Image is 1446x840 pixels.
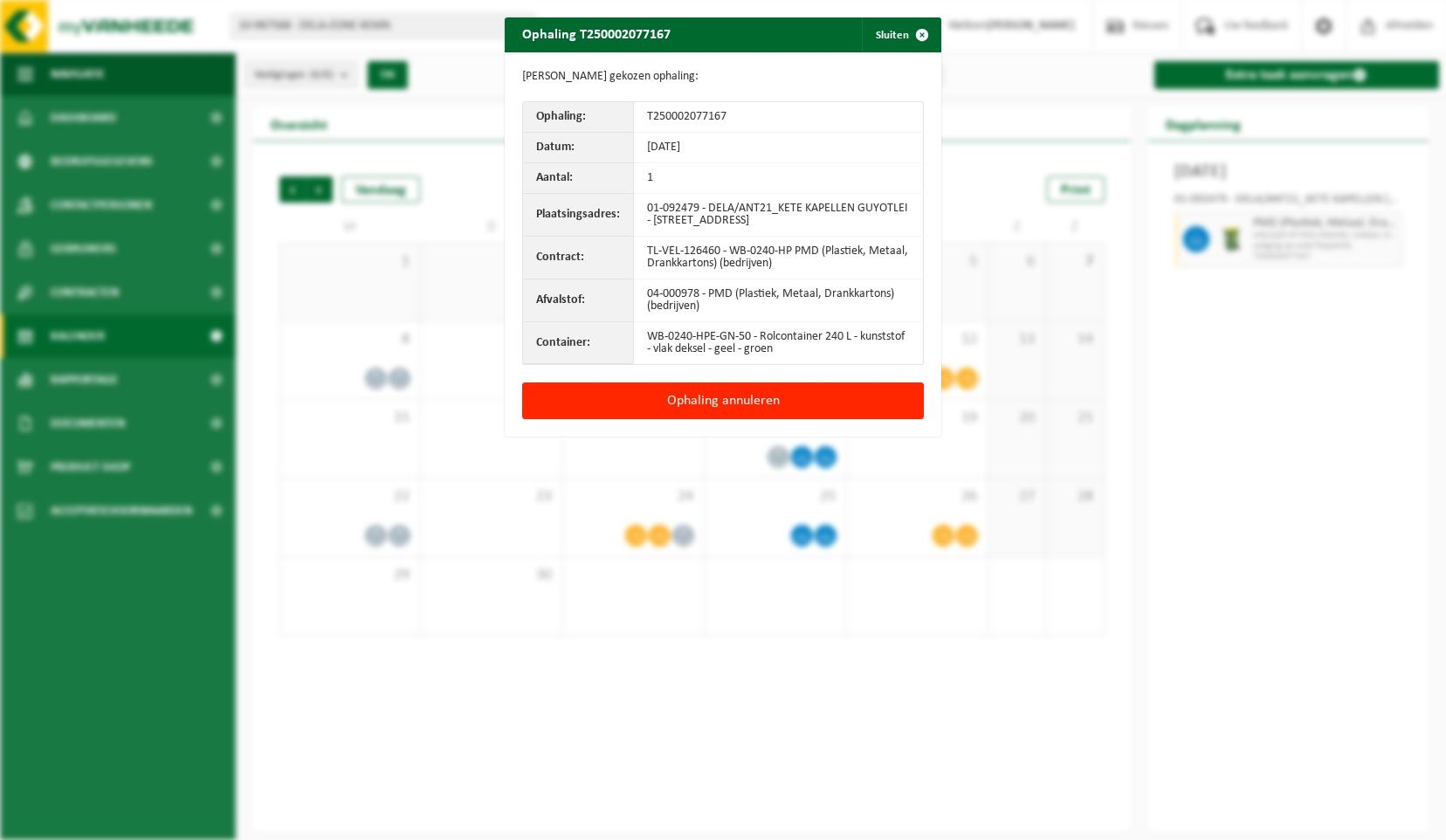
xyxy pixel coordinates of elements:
td: T250002077167 [634,102,923,133]
td: 1 [634,163,923,194]
p: [PERSON_NAME] gekozen ophaling: [522,70,924,84]
th: Container: [523,322,634,364]
h2: Ophaling T250002077167 [505,17,688,51]
button: Sluiten [862,17,940,52]
th: Afvalstof: [523,279,634,322]
th: Plaatsingsadres: [523,194,634,237]
th: Aantal: [523,163,634,194]
th: Datum: [523,133,634,163]
td: WB-0240-HPE-GN-50 - Rolcontainer 240 L - kunststof - vlak deksel - geel - groen [634,322,923,364]
th: Ophaling: [523,102,634,133]
th: Contract: [523,237,634,279]
td: 04-000978 - PMD (Plastiek, Metaal, Drankkartons) (bedrijven) [634,279,923,322]
button: Ophaling annuleren [522,382,924,419]
td: TL-VEL-126460 - WB-0240-HP PMD (Plastiek, Metaal, Drankkartons) (bedrijven) [634,237,923,279]
td: [DATE] [634,133,923,163]
td: 01-092479 - DELA/ANT21_KETE KAPELLEN GUYOTLEI - [STREET_ADDRESS] [634,194,923,237]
